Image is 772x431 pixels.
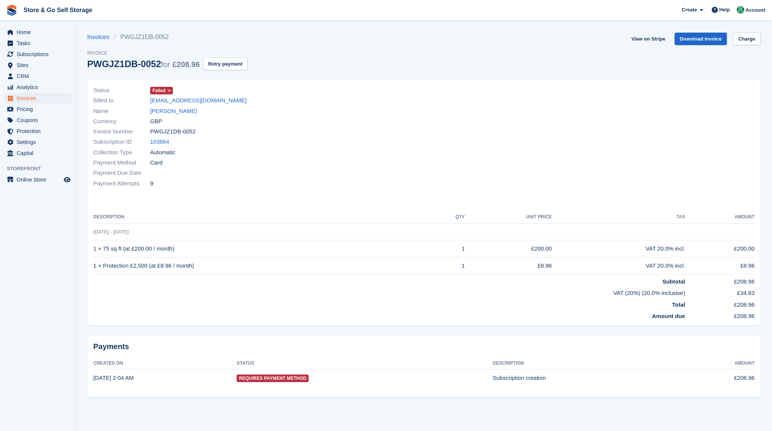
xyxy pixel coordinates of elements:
[93,342,755,351] h2: Payments
[465,257,552,274] td: £8.96
[4,104,72,114] a: menu
[93,375,133,381] time: 2025-09-11 01:04:19 UTC
[4,148,72,158] a: menu
[17,174,62,185] span: Online Store
[93,138,150,146] span: Subscription ID
[93,86,150,95] span: Status
[87,33,248,42] nav: breadcrumbs
[17,93,62,103] span: Invoices
[150,148,176,157] span: Automatic
[150,127,196,136] span: PWGJZ1DB-0052
[662,278,685,285] strong: Subtotal
[93,127,150,136] span: Invoice Number
[93,169,150,177] span: Payment Due Date
[465,211,552,223] th: Unit Price
[17,27,62,38] span: Home
[17,126,62,136] span: Protection
[4,71,72,81] a: menu
[493,357,681,370] th: Description
[4,93,72,103] a: menu
[552,262,685,270] div: VAT 20.0% incl.
[493,370,681,386] td: Subscription creation
[685,257,755,274] td: £8.96
[719,6,730,14] span: Help
[17,82,62,92] span: Analytics
[17,71,62,81] span: CRM
[465,240,552,257] td: £200.00
[4,174,72,185] a: menu
[733,33,761,45] a: Charge
[672,301,685,308] strong: Total
[4,82,72,92] a: menu
[93,257,433,274] td: 1 × Protection £2,500 (at £8.96 / month)
[93,158,150,167] span: Payment Method
[150,179,153,188] span: 9
[93,117,150,126] span: Currency
[681,357,755,370] th: Amount
[17,137,62,147] span: Settings
[6,5,17,16] img: stora-icon-8386f47178a22dfd0bd8f6a31ec36ba5ce8667c1dd55bd0f319d3a0aa187defe.svg
[552,211,685,223] th: Tax
[628,33,668,45] a: View on Stripe
[433,257,464,274] td: 1
[63,175,72,184] a: Preview store
[675,33,727,45] a: Download Invoice
[652,313,685,319] strong: Amount due
[17,49,62,60] span: Subscriptions
[93,357,237,370] th: Created On
[552,244,685,253] div: VAT 20.0% incl.
[737,6,744,14] img: Adeel Hussain
[17,115,62,125] span: Coupons
[685,274,755,286] td: £208.96
[150,107,197,116] a: [PERSON_NAME]
[685,309,755,321] td: £208.96
[433,240,464,257] td: 1
[237,357,493,370] th: Status
[745,6,765,14] span: Account
[93,286,685,298] td: VAT (20%) (20.0% inclusive)
[150,86,173,95] a: Failed
[17,104,62,114] span: Pricing
[93,107,150,116] span: Name
[17,148,62,158] span: Capital
[93,211,433,223] th: Description
[4,115,72,125] a: menu
[685,211,755,223] th: Amount
[17,60,62,71] span: Sites
[161,60,170,69] span: for
[4,126,72,136] a: menu
[93,96,150,105] span: Billed to
[685,298,755,309] td: £208.96
[17,38,62,49] span: Tasks
[681,370,755,386] td: £208.96
[685,240,755,257] td: £200.00
[433,211,464,223] th: QTY
[150,158,163,167] span: Card
[4,60,72,71] a: menu
[150,117,162,126] span: GBP
[93,229,129,235] span: [DATE] - [DATE]
[87,59,200,69] div: PWGJZ1DB-0052
[4,27,72,38] a: menu
[682,6,697,14] span: Create
[93,240,433,257] td: 1 × 75 sq ft (at £200.00 / month)
[7,165,75,172] span: Storefront
[20,4,95,16] a: Store & Go Self Storage
[4,49,72,60] a: menu
[4,38,72,49] a: menu
[93,179,150,188] span: Payment Attempts
[87,33,114,42] a: Invoices
[237,375,309,382] span: Requires Payment Method
[685,286,755,298] td: £34.83
[93,148,150,157] span: Collection Type
[203,58,248,70] button: Retry payment
[173,60,200,69] span: £208.96
[150,96,246,105] a: [EMAIL_ADDRESS][DOMAIN_NAME]
[4,137,72,147] a: menu
[152,87,166,94] span: Failed
[87,49,248,57] span: Invoice
[150,138,169,146] a: 103664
